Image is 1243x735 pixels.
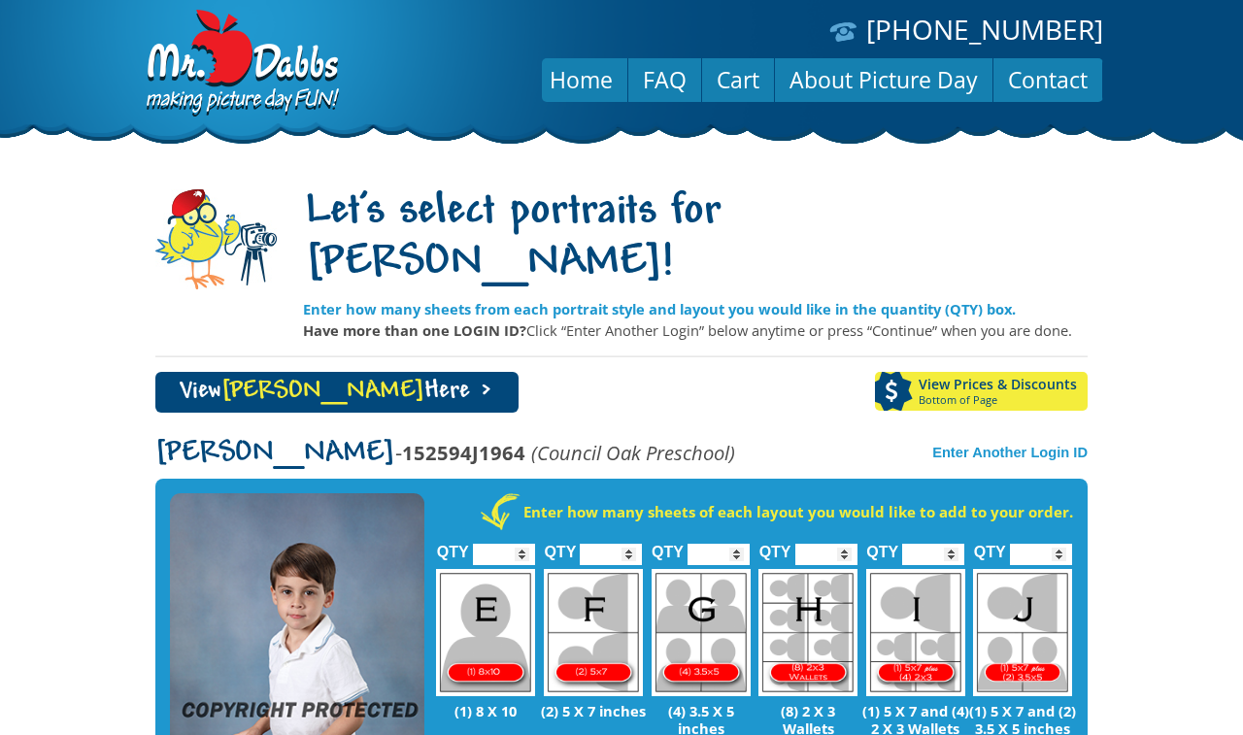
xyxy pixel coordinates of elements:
p: Click “Enter Another Login” below anytime or press “Continue” when you are done. [303,319,1088,341]
a: About Picture Day [775,56,992,103]
a: Cart [702,56,774,103]
label: QTY [974,522,1006,570]
p: (2) 5 X 7 inches [540,702,648,719]
p: (1) 8 X 10 [432,702,540,719]
label: QTY [759,522,791,570]
a: FAQ [628,56,701,103]
em: (Council Oak Preschool) [531,439,735,466]
strong: Enter how many sheets from each portrait style and layout you would like in the quantity (QTY) box. [303,299,1016,318]
img: Dabbs Company [140,10,342,118]
img: F [544,569,643,696]
h1: Let's select portraits for [PERSON_NAME]! [303,187,1088,290]
span: [PERSON_NAME] [221,379,424,405]
label: QTY [544,522,576,570]
img: H [758,569,857,696]
strong: 152594J1964 [402,439,525,466]
a: View[PERSON_NAME]Here > [155,372,519,413]
label: QTY [866,522,898,570]
img: G [652,569,751,696]
strong: Enter how many sheets of each layout you would like to add to your order. [523,502,1073,521]
img: camera-mascot [155,189,277,289]
a: Home [535,56,627,103]
a: Enter Another Login ID [932,445,1088,460]
img: E [436,569,535,696]
a: [PHONE_NUMBER] [866,11,1103,48]
strong: Have more than one LOGIN ID? [303,320,526,340]
p: - [155,442,735,464]
a: View Prices & DiscountsBottom of Page [875,372,1088,411]
a: Contact [993,56,1102,103]
img: J [973,569,1072,696]
label: QTY [437,522,469,570]
span: [PERSON_NAME] [155,438,395,469]
span: Bottom of Page [919,394,1088,406]
img: I [866,569,965,696]
label: QTY [652,522,684,570]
